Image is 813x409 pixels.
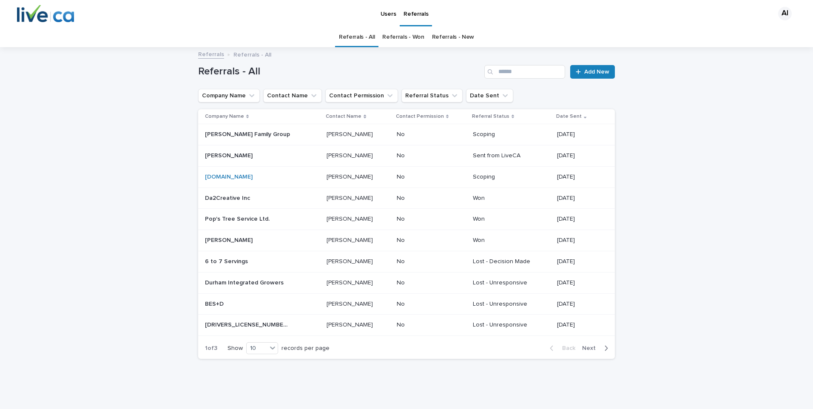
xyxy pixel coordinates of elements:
[473,195,550,202] p: Won
[281,345,330,352] p: records per page
[233,49,271,59] p: Referrals - All
[584,69,609,75] span: Add New
[473,173,550,181] p: Scoping
[17,5,74,22] img: W0LJ37ZJRoycoyQlQNXY
[557,301,601,308] p: [DATE]
[579,344,615,352] button: Next
[396,112,444,121] p: Contact Permission
[557,258,601,265] p: [DATE]
[397,152,466,159] p: No
[543,344,579,352] button: Back
[198,230,615,251] tr: [PERSON_NAME][PERSON_NAME] [PERSON_NAME][PERSON_NAME] NoWon[DATE]
[556,112,582,121] p: Date Sent
[326,112,361,121] p: Contact Name
[198,89,260,102] button: Company Name
[557,345,575,351] span: Back
[473,321,550,329] p: Lost - Unresponsive
[473,258,550,265] p: Lost - Decision Made
[557,279,601,287] p: [DATE]
[198,124,615,145] tr: [PERSON_NAME] Family Group[PERSON_NAME] Family Group [PERSON_NAME][PERSON_NAME] NoScoping[DATE]
[327,278,375,287] p: [PERSON_NAME]
[327,320,375,329] p: [PERSON_NAME]
[205,256,250,265] p: 6 to 7 Servings
[473,301,550,308] p: Lost - Unresponsive
[339,27,375,47] a: Referrals - All
[327,193,375,202] p: [PERSON_NAME]
[327,235,375,244] p: [PERSON_NAME]
[397,216,466,223] p: No
[198,209,615,230] tr: Pop's Tree Service Ltd.Pop's Tree Service Ltd. [PERSON_NAME][PERSON_NAME] NoWon[DATE]
[582,345,601,351] span: Next
[432,27,474,47] a: Referrals - New
[198,65,481,78] h1: Referrals - All
[198,338,224,359] p: 1 of 3
[397,131,466,138] p: No
[205,299,225,308] p: BES+D
[401,89,463,102] button: Referral Status
[198,315,615,336] tr: [DRIVERS_LICENSE_NUMBER]Albertainc.[DRIVERS_LICENSE_NUMBER]Albertainc. [PERSON_NAME][PERSON_NAME]...
[198,293,615,315] tr: BES+DBES+D [PERSON_NAME][PERSON_NAME] NoLost - Unresponsive[DATE]
[473,131,550,138] p: Scoping
[397,173,466,181] p: No
[325,89,398,102] button: Contact Permission
[327,256,375,265] p: [PERSON_NAME]
[205,151,254,159] p: [PERSON_NAME]
[473,216,550,223] p: Won
[227,345,243,352] p: Show
[327,214,375,223] p: [PERSON_NAME]
[198,187,615,209] tr: Da2Creative IncDa2Creative Inc [PERSON_NAME][PERSON_NAME] NoWon[DATE]
[473,237,550,244] p: Won
[397,279,466,287] p: No
[205,320,292,329] p: [DRIVERS_LICENSE_NUMBER]Albertainc.
[397,258,466,265] p: No
[557,321,601,329] p: [DATE]
[327,172,375,181] p: [PERSON_NAME]
[327,129,375,138] p: [PERSON_NAME]
[397,195,466,202] p: No
[205,174,253,180] a: [DOMAIN_NAME]
[557,216,601,223] p: [DATE]
[205,235,254,244] p: [PERSON_NAME]
[198,49,224,59] a: Referrals
[473,152,550,159] p: Sent from LiveCA
[205,214,271,223] p: Pop's Tree Service Ltd.
[484,65,565,79] input: Search
[557,152,601,159] p: [DATE]
[557,195,601,202] p: [DATE]
[473,279,550,287] p: Lost - Unresponsive
[205,278,285,287] p: Durham Integrated Growers
[327,299,375,308] p: [PERSON_NAME]
[327,151,375,159] p: [PERSON_NAME]
[205,193,252,202] p: Da2Creative Inc
[205,129,292,138] p: [PERSON_NAME] Family Group
[263,89,322,102] button: Contact Name
[397,237,466,244] p: No
[198,145,615,166] tr: [PERSON_NAME][PERSON_NAME] [PERSON_NAME][PERSON_NAME] NoSent from LiveCA[DATE]
[778,7,792,20] div: AI
[557,237,601,244] p: [DATE]
[557,131,601,138] p: [DATE]
[557,173,601,181] p: [DATE]
[397,321,466,329] p: No
[472,112,509,121] p: Referral Status
[198,166,615,187] tr: [DOMAIN_NAME] [PERSON_NAME][PERSON_NAME] NoScoping[DATE]
[198,272,615,293] tr: Durham Integrated GrowersDurham Integrated Growers [PERSON_NAME][PERSON_NAME] NoLost - Unresponsi...
[466,89,513,102] button: Date Sent
[247,344,267,353] div: 10
[198,251,615,272] tr: 6 to 7 Servings6 to 7 Servings [PERSON_NAME][PERSON_NAME] NoLost - Decision Made[DATE]
[570,65,615,79] a: Add New
[205,112,244,121] p: Company Name
[382,27,424,47] a: Referrals - Won
[397,301,466,308] p: No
